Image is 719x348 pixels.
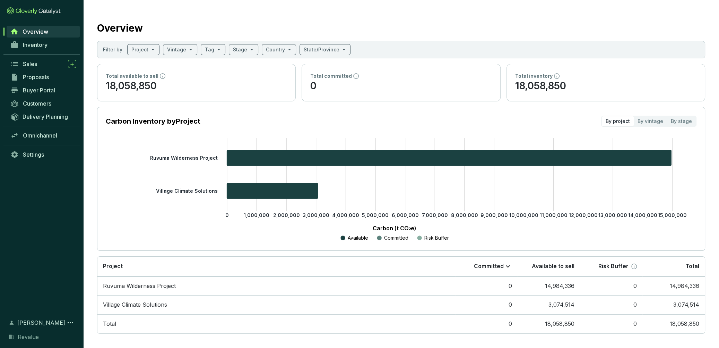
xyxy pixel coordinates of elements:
tspan: 13,000,000 [598,212,627,218]
div: segmented control [601,116,696,127]
td: 0 [580,314,642,333]
p: Total committed [310,73,352,80]
td: 0 [455,276,518,296]
h2: Overview [97,21,143,35]
tspan: 11,000,000 [540,212,568,218]
div: By vintage [634,116,667,126]
a: Overview [7,26,80,38]
td: 3,074,514 [642,295,705,314]
tspan: Ruvuma Wilderness Project [150,155,218,160]
tspan: 9,000,000 [480,212,508,218]
td: 0 [455,295,518,314]
tspan: 15,000,000 [658,212,687,218]
p: 18,058,850 [106,80,287,93]
a: Omnichannel [7,130,80,141]
div: By stage [667,116,696,126]
tspan: 7,000,000 [422,212,448,218]
span: Buyer Portal [23,87,55,94]
span: Delivery Planning [23,113,68,120]
td: 14,984,336 [642,276,705,296]
a: Settings [7,149,80,160]
span: Proposals [23,74,49,81]
th: Total [642,257,705,276]
p: Total available to sell [106,73,158,80]
a: Inventory [7,39,80,51]
tspan: 8,000,000 [451,212,478,218]
td: 0 [455,314,518,333]
span: Inventory [23,41,47,48]
td: 14,984,336 [518,276,580,296]
div: By project [602,116,634,126]
tspan: 2,000,000 [273,212,300,218]
tspan: 0 [225,212,229,218]
tspan: 14,000,000 [628,212,657,218]
span: Overview [23,28,48,35]
p: Committed [474,263,504,270]
td: 0 [580,276,642,296]
a: Buyer Portal [7,84,80,96]
tspan: 12,000,000 [569,212,598,218]
span: Settings [23,151,44,158]
td: Ruvuma Wilderness Project [97,276,455,296]
tspan: 3,000,000 [303,212,329,218]
td: 18,058,850 [642,314,705,333]
p: 0 [310,80,492,93]
p: Risk Buffer [598,263,629,270]
tspan: 10,000,000 [509,212,538,218]
p: Total inventory [515,73,553,80]
a: Sales [7,58,80,70]
td: Village Climate Solutions [97,295,455,314]
th: Available to sell [518,257,580,276]
p: Filter by: [103,46,124,53]
span: Customers [23,100,51,107]
span: Omnichannel [23,132,57,139]
p: Carbon (t CO₂e) [116,224,673,232]
span: Sales [23,60,37,67]
td: 3,074,514 [518,295,580,314]
p: Available [348,234,368,241]
th: Project [97,257,455,276]
a: Delivery Planning [7,111,80,122]
tspan: 5,000,000 [362,212,389,218]
a: Customers [7,98,80,109]
td: Total [97,314,455,333]
p: 18,058,850 [515,80,696,93]
tspan: Village Climate Solutions [156,188,218,193]
td: 18,058,850 [518,314,580,333]
a: Proposals [7,71,80,83]
tspan: 1,000,000 [244,212,269,218]
td: 0 [580,295,642,314]
span: Revalue [18,333,39,341]
p: Risk Buffer [424,234,449,241]
span: [PERSON_NAME] [17,318,65,327]
tspan: 4,000,000 [332,212,359,218]
p: Carbon Inventory by Project [106,116,200,126]
tspan: 6,000,000 [391,212,418,218]
p: Committed [384,234,408,241]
